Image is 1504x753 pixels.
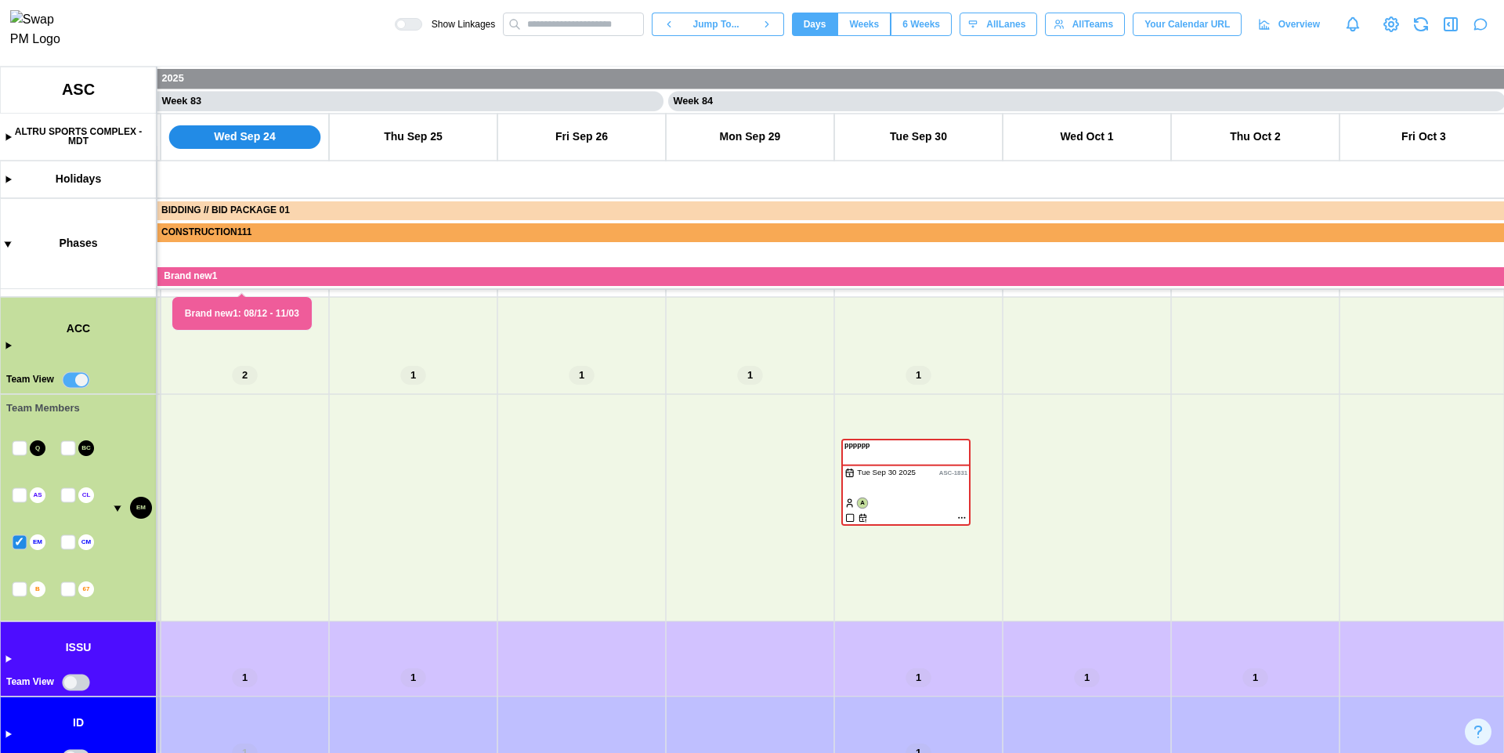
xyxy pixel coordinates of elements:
button: Days [792,13,838,36]
button: AllLanes [960,13,1037,36]
a: View Project [1380,13,1402,35]
span: Show Linkages [422,18,495,31]
span: Days [804,13,826,35]
span: Jump To... [693,13,739,35]
button: Your Calendar URL [1133,13,1242,36]
button: Weeks [837,13,891,36]
button: Open Drawer [1440,13,1462,35]
span: Weeks [849,13,879,35]
span: All Lanes [986,13,1025,35]
span: All Teams [1072,13,1113,35]
button: Refresh Grid [1410,13,1432,35]
span: Your Calendar URL [1144,13,1230,35]
button: Open project assistant [1470,13,1491,35]
a: Notifications [1339,11,1366,38]
span: 6 Weeks [902,13,940,35]
button: 6 Weeks [891,13,952,36]
div: Brand new1: 08/12 - 11/03 [172,296,313,331]
img: Swap PM Logo [10,10,74,49]
a: Overview [1249,13,1332,36]
button: Jump To... [685,13,750,36]
button: AllTeams [1045,13,1125,36]
span: Overview [1278,13,1320,35]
